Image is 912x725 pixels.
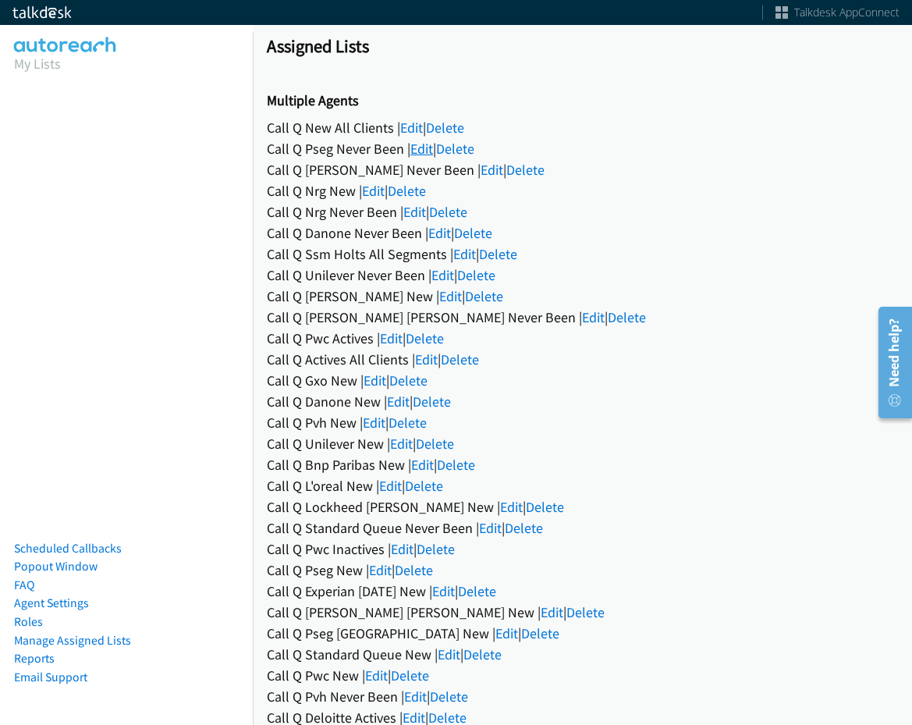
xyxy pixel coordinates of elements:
[406,329,444,347] a: Delete
[441,350,479,368] a: Delete
[481,161,503,179] a: Edit
[267,307,898,328] div: Call Q [PERSON_NAME] [PERSON_NAME] Never Been | |
[416,435,454,453] a: Delete
[267,560,898,581] div: Call Q Pseg New | |
[267,159,898,180] div: Call Q [PERSON_NAME] Never Been | |
[267,117,898,138] div: Call Q New All Clients | |
[267,454,898,475] div: Call Q Bnp Paribas New | |
[14,559,98,574] a: Popout Window
[867,300,912,425] iframe: Resource Center
[391,540,413,558] a: Edit
[495,624,518,642] a: Edit
[14,651,55,666] a: Reports
[500,498,523,516] a: Edit
[465,287,503,305] a: Delete
[437,456,475,474] a: Delete
[267,686,898,707] div: Call Q Pvh Never Been | |
[458,582,496,600] a: Delete
[363,414,385,432] a: Edit
[267,623,898,644] div: Call Q Pseg [GEOGRAPHIC_DATA] New | |
[405,477,443,495] a: Delete
[479,245,517,263] a: Delete
[14,595,89,610] a: Agent Settings
[365,666,388,684] a: Edit
[395,561,433,579] a: Delete
[457,266,495,284] a: Delete
[521,624,559,642] a: Delete
[454,224,492,242] a: Delete
[430,688,468,705] a: Delete
[267,602,898,623] div: Call Q [PERSON_NAME] [PERSON_NAME] New | |
[14,541,122,556] a: Scheduled Callbacks
[267,328,898,349] div: Call Q Pwc Actives | |
[417,540,455,558] a: Delete
[411,456,434,474] a: Edit
[426,119,464,137] a: Delete
[431,266,454,284] a: Edit
[14,614,43,629] a: Roles
[267,265,898,286] div: Call Q Unilever Never Been | |
[432,582,455,600] a: Edit
[267,349,898,370] div: Call Q Actives All Clients | |
[267,391,898,412] div: Call Q Danone New | |
[526,498,564,516] a: Delete
[404,688,427,705] a: Edit
[267,475,898,496] div: Call Q L'oreal New | |
[267,581,898,602] div: Call Q Experian [DATE] New | |
[506,161,545,179] a: Delete
[267,180,898,201] div: Call Q Nrg New | |
[428,224,451,242] a: Edit
[403,203,426,221] a: Edit
[505,519,543,537] a: Delete
[453,245,476,263] a: Edit
[479,519,502,537] a: Edit
[439,287,462,305] a: Edit
[387,393,410,410] a: Edit
[775,5,900,20] a: Talkdesk AppConnect
[436,140,474,158] a: Delete
[438,645,460,663] a: Edit
[391,666,429,684] a: Delete
[267,538,898,560] div: Call Q Pwc Inactives | |
[267,201,898,222] div: Call Q Nrg Never Been | |
[267,138,898,159] div: Call Q Pseg Never Been | |
[267,35,898,57] h1: Assigned Lists
[388,182,426,200] a: Delete
[267,496,898,517] div: Call Q Lockheed [PERSON_NAME] New | |
[267,433,898,454] div: Call Q Unilever New | |
[267,286,898,307] div: Call Q [PERSON_NAME] New | |
[267,222,898,243] div: Call Q Danone Never Been | |
[566,603,605,621] a: Delete
[267,92,898,110] h2: Multiple Agents
[267,644,898,665] div: Call Q Standard Queue New | |
[364,371,386,389] a: Edit
[369,561,392,579] a: Edit
[379,477,402,495] a: Edit
[14,578,34,592] a: FAQ
[390,435,413,453] a: Edit
[415,350,438,368] a: Edit
[14,55,61,73] a: My Lists
[267,665,898,686] div: Call Q Pwc New | |
[389,371,428,389] a: Delete
[14,633,131,648] a: Manage Assigned Lists
[608,308,646,326] a: Delete
[267,370,898,391] div: Call Q Gxo New | |
[267,517,898,538] div: Call Q Standard Queue Never Been | |
[267,243,898,265] div: Call Q Ssm Holts All Segments | |
[380,329,403,347] a: Edit
[582,308,605,326] a: Edit
[267,412,898,433] div: Call Q Pvh New | |
[400,119,423,137] a: Edit
[541,603,563,621] a: Edit
[362,182,385,200] a: Edit
[410,140,433,158] a: Edit
[14,670,87,684] a: Email Support
[463,645,502,663] a: Delete
[389,414,427,432] a: Delete
[413,393,451,410] a: Delete
[429,203,467,221] a: Delete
